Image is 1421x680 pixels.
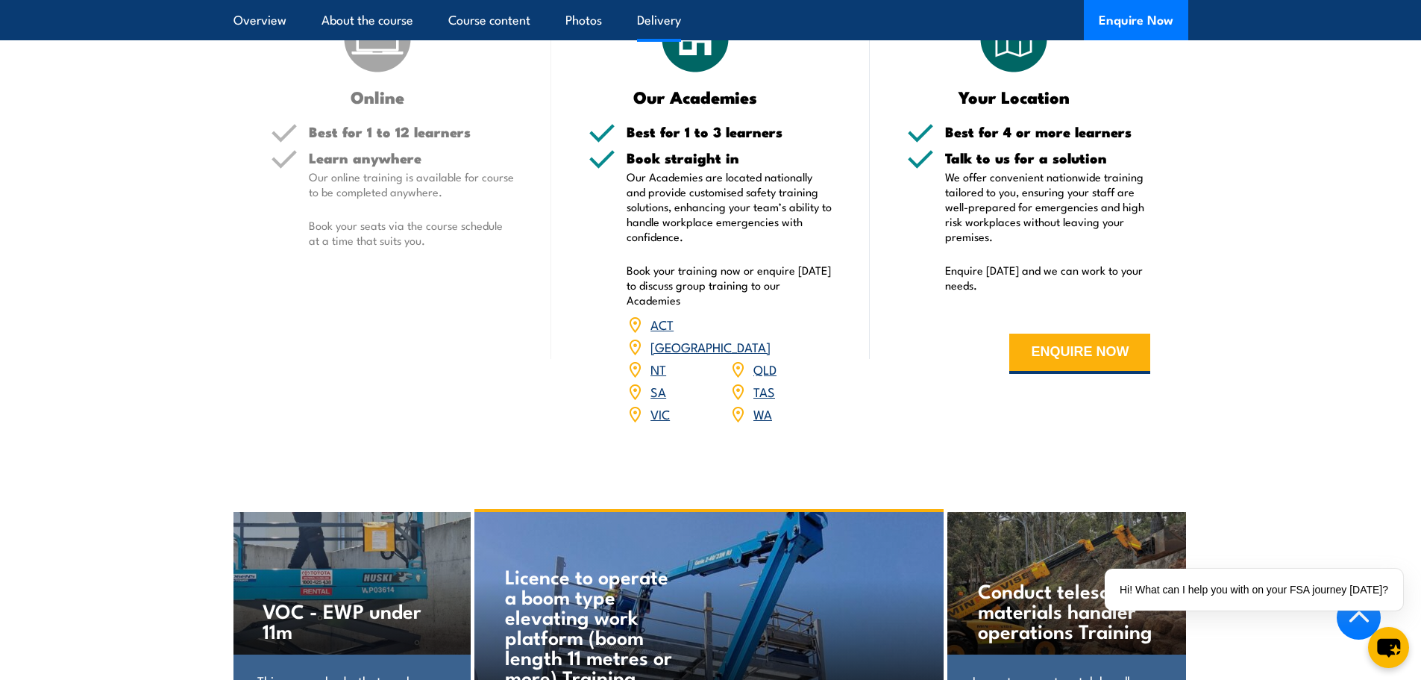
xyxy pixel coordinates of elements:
h3: Online [271,88,485,105]
h4: VOC - EWP under 11m [263,600,439,640]
p: Our Academies are located nationally and provide customised safety training solutions, enhancing ... [627,169,832,244]
p: We offer convenient nationwide training tailored to you, ensuring your staff are well-prepared fo... [945,169,1151,244]
a: WA [753,405,772,422]
button: chat-button [1368,627,1409,668]
h5: Best for 1 to 12 learners [309,125,515,139]
h5: Talk to us for a solution [945,151,1151,165]
a: [GEOGRAPHIC_DATA] [650,337,771,355]
h5: Book straight in [627,151,832,165]
h3: Our Academies [589,88,803,105]
button: ENQUIRE NOW [1009,334,1150,374]
h3: Your Location [907,88,1121,105]
a: SA [650,382,666,400]
a: ACT [650,315,674,333]
h4: Conduct telescopic materials handler operations Training [978,580,1155,640]
a: QLD [753,360,777,378]
p: Our online training is available for course to be completed anywhere. [309,169,515,199]
p: Enquire [DATE] and we can work to your needs. [945,263,1151,293]
p: Book your training now or enquire [DATE] to discuss group training to our Academies [627,263,832,308]
a: TAS [753,382,775,400]
h5: Best for 4 or more learners [945,125,1151,139]
h5: Best for 1 to 3 learners [627,125,832,139]
h5: Learn anywhere [309,151,515,165]
a: NT [650,360,666,378]
p: Book your seats via the course schedule at a time that suits you. [309,218,515,248]
a: VIC [650,405,670,422]
div: Hi! What can I help you with on your FSA journey [DATE]? [1105,569,1403,611]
